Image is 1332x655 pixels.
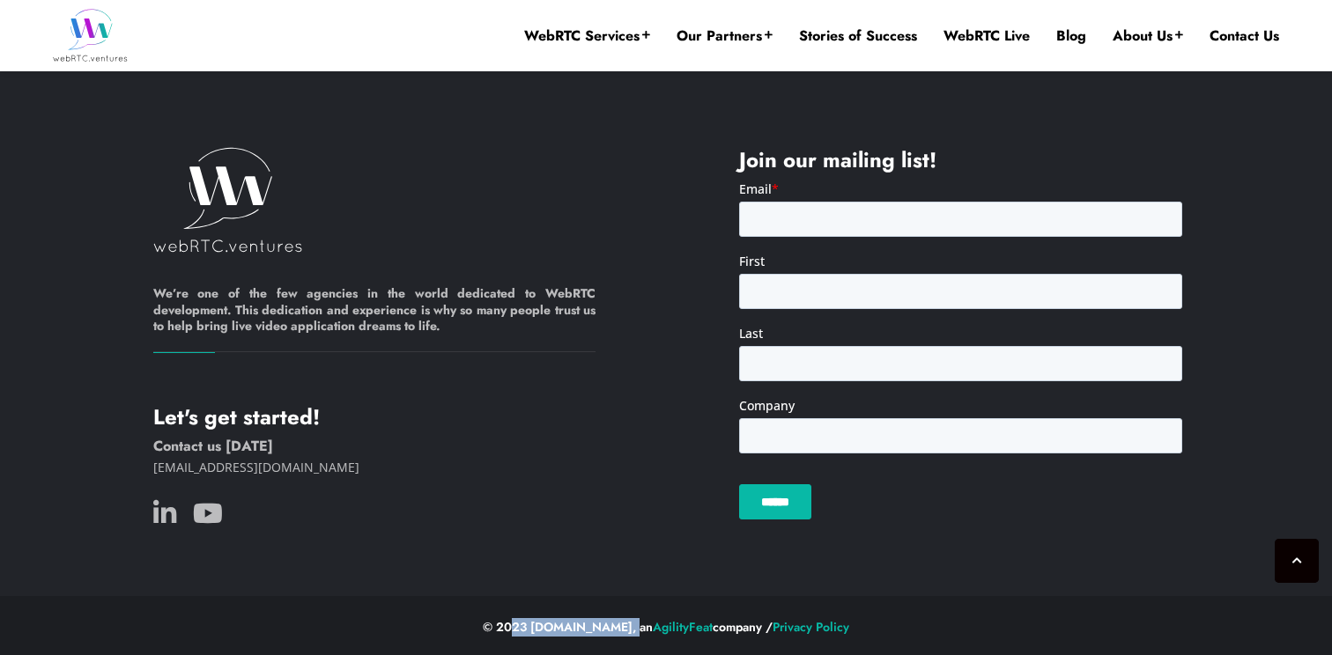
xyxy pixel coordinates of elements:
[677,26,773,46] a: Our Partners
[53,9,128,62] img: WebRTC.ventures
[1056,26,1086,46] a: Blog
[739,180,1182,534] iframe: Form 0
[943,26,1030,46] a: WebRTC Live
[153,436,273,456] a: Contact us [DATE]
[153,404,596,431] h4: Let's get started!
[1113,26,1183,46] a: About Us
[653,618,713,636] a: AgilityFeat
[524,26,650,46] a: WebRTC Services
[153,285,596,352] h6: We’re one of the few agencies in the world dedicated to WebRTC development. This dedication and e...
[773,618,849,636] a: Privacy Policy
[483,618,849,636] span: © 2023 [DOMAIN_NAME], an company /
[799,26,917,46] a: Stories of Success
[153,459,359,475] a: [EMAIL_ADDRESS][DOMAIN_NAME]
[1210,26,1279,46] a: Contact Us
[739,147,1182,173] h4: Join our mailing list!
